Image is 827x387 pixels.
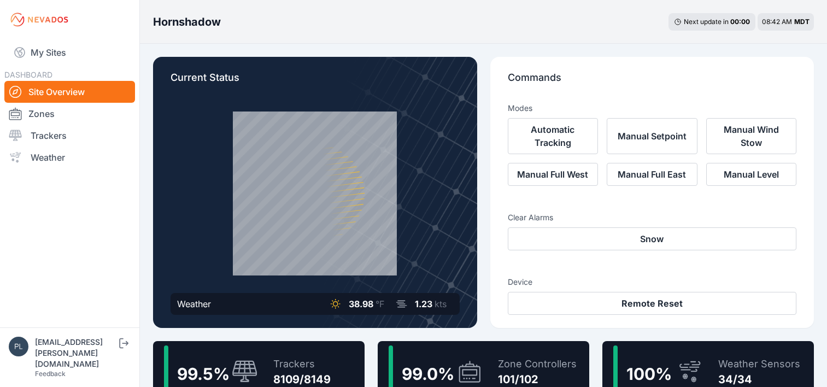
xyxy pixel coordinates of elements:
[794,17,810,26] span: MDT
[402,364,454,384] span: 99.0 %
[607,118,697,154] button: Manual Setpoint
[498,372,577,387] div: 101/102
[508,163,599,186] button: Manual Full West
[4,146,135,168] a: Weather
[718,356,800,372] div: Weather Sensors
[508,118,599,154] button: Automatic Tracking
[508,212,797,223] h3: Clear Alarms
[171,70,460,94] p: Current Status
[607,163,697,186] button: Manual Full East
[706,118,797,154] button: Manual Wind Stow
[498,356,577,372] div: Zone Controllers
[9,337,28,356] img: plsmith@sundt.com
[415,298,432,309] span: 1.23
[153,8,221,36] nav: Breadcrumb
[730,17,750,26] div: 00 : 00
[273,356,331,372] div: Trackers
[508,227,797,250] button: Snow
[626,364,672,384] span: 100 %
[4,39,135,66] a: My Sites
[706,163,797,186] button: Manual Level
[177,364,230,384] span: 99.5 %
[4,125,135,146] a: Trackers
[718,372,800,387] div: 34/34
[177,297,211,310] div: Weather
[4,81,135,103] a: Site Overview
[349,298,373,309] span: 38.98
[4,103,135,125] a: Zones
[35,337,117,370] div: [EMAIL_ADDRESS][PERSON_NAME][DOMAIN_NAME]
[153,14,221,30] h3: Hornshadow
[9,11,70,28] img: Nevados
[435,298,447,309] span: kts
[508,103,532,114] h3: Modes
[508,70,797,94] p: Commands
[273,372,331,387] div: 8109/8149
[35,370,66,378] a: Feedback
[684,17,729,26] span: Next update in
[508,277,797,288] h3: Device
[376,298,384,309] span: °F
[4,70,52,79] span: DASHBOARD
[508,292,797,315] button: Remote Reset
[762,17,792,26] span: 08:42 AM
